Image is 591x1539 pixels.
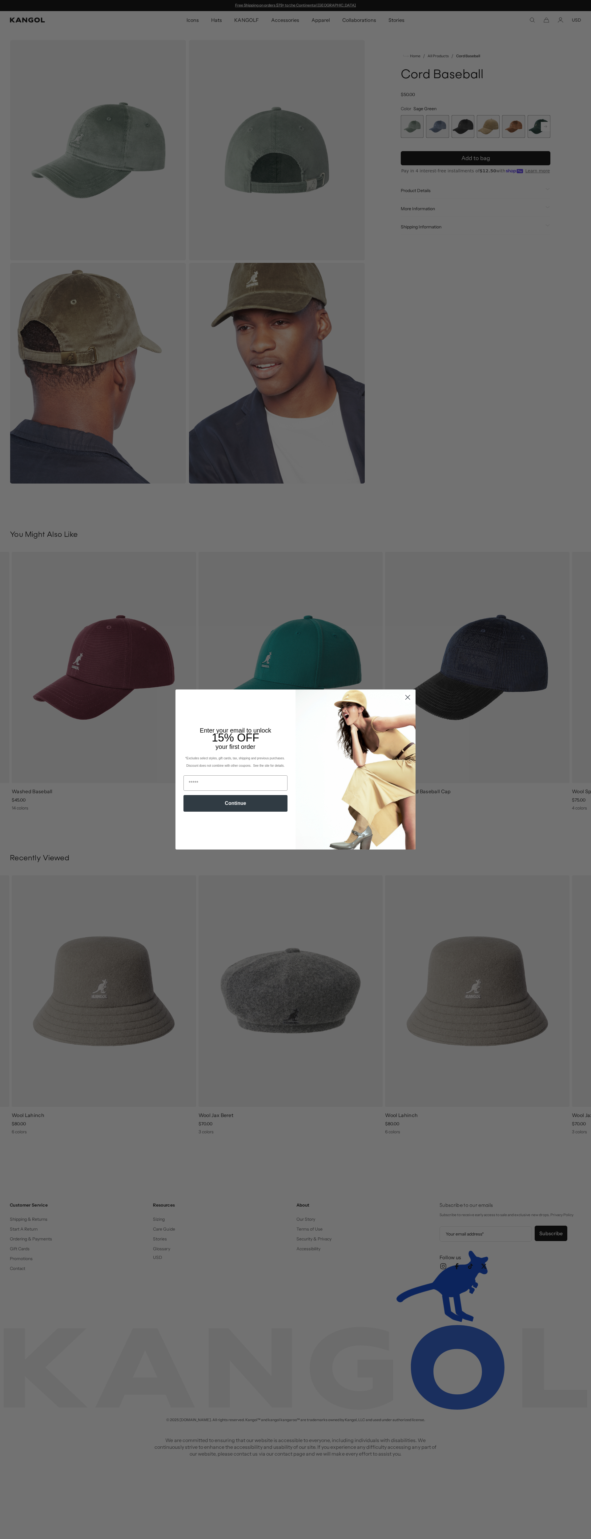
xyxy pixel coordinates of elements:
[183,775,287,791] input: Email
[402,692,413,703] button: Close dialog
[185,757,286,767] span: *Excludes select styles, gift cards, tax, shipping and previous purchases. Discount does not comb...
[183,795,287,812] button: Continue
[200,727,271,734] span: Enter your email to unlock
[215,743,255,750] span: your first order
[295,689,416,850] img: 93be19ad-e773-4382-80b9-c9d740c9197f.jpeg
[212,731,259,744] span: 15% OFF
